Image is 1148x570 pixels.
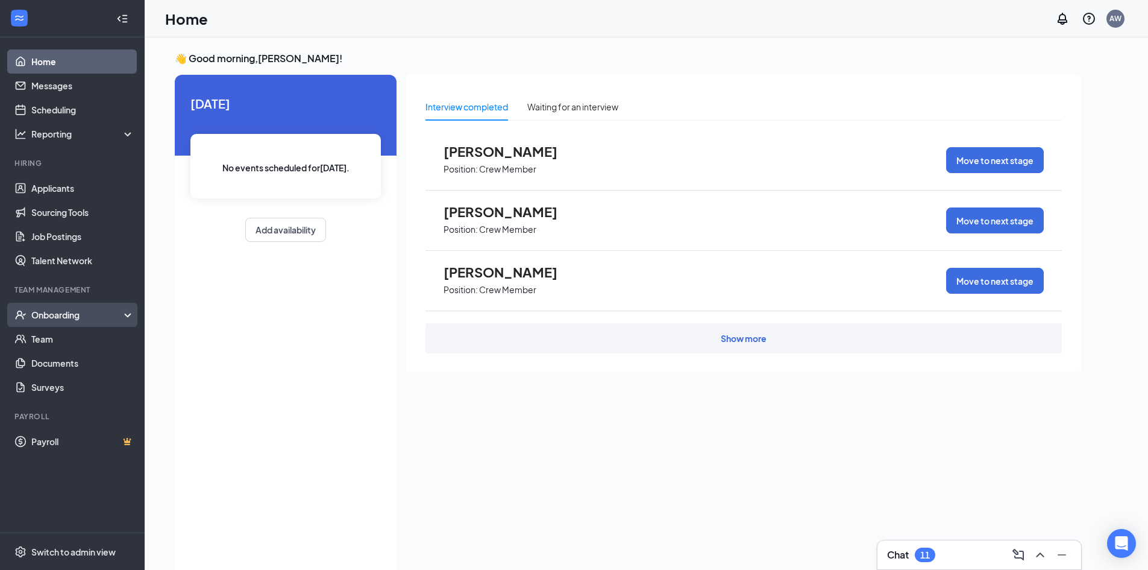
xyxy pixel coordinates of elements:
svg: QuestionInfo [1082,11,1096,26]
a: Home [31,49,134,74]
svg: Minimize [1055,548,1069,562]
div: Waiting for an interview [527,100,618,113]
p: Position: [444,284,478,296]
div: Show more [721,332,767,344]
svg: Collapse [116,13,128,25]
a: Team [31,327,134,351]
div: Onboarding [31,309,124,321]
div: Interview completed [425,100,508,113]
button: Move to next stage [946,268,1044,294]
svg: Settings [14,546,27,558]
a: Job Postings [31,224,134,249]
span: [DATE] [190,94,381,113]
svg: Analysis [14,128,27,140]
a: Scheduling [31,98,134,122]
a: Surveys [31,375,134,399]
svg: ChevronUp [1033,548,1047,562]
svg: UserCheck [14,309,27,321]
div: Reporting [31,128,135,140]
div: Switch to admin view [31,546,116,558]
svg: Notifications [1055,11,1070,26]
span: No events scheduled for [DATE] . [222,161,350,174]
button: Minimize [1052,545,1071,565]
svg: ComposeMessage [1011,548,1026,562]
span: [PERSON_NAME] [444,264,576,280]
button: Move to next stage [946,147,1044,173]
h3: Chat [887,548,909,562]
p: Crew Member [479,163,536,175]
div: Team Management [14,285,132,295]
p: Position: [444,224,478,235]
p: Crew Member [479,284,536,296]
a: Messages [31,74,134,98]
button: ComposeMessage [1009,545,1028,565]
div: Hiring [14,158,132,168]
p: Crew Member [479,224,536,235]
div: 11 [920,550,930,560]
div: AW [1109,13,1121,24]
button: Add availability [245,218,326,242]
button: ChevronUp [1030,545,1050,565]
div: Payroll [14,411,132,422]
a: PayrollCrown [31,429,134,454]
svg: WorkstreamLogo [13,12,25,24]
button: Move to next stage [946,207,1044,233]
a: Talent Network [31,249,134,273]
h1: Home [165,8,208,29]
span: [PERSON_NAME] [444,144,576,159]
a: Sourcing Tools [31,200,134,224]
a: Documents [31,351,134,375]
p: Position: [444,163,478,175]
a: Applicants [31,176,134,200]
div: Open Intercom Messenger [1107,529,1136,558]
span: [PERSON_NAME] [444,204,576,220]
h3: 👋 Good morning, [PERSON_NAME] ! [175,52,1081,65]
